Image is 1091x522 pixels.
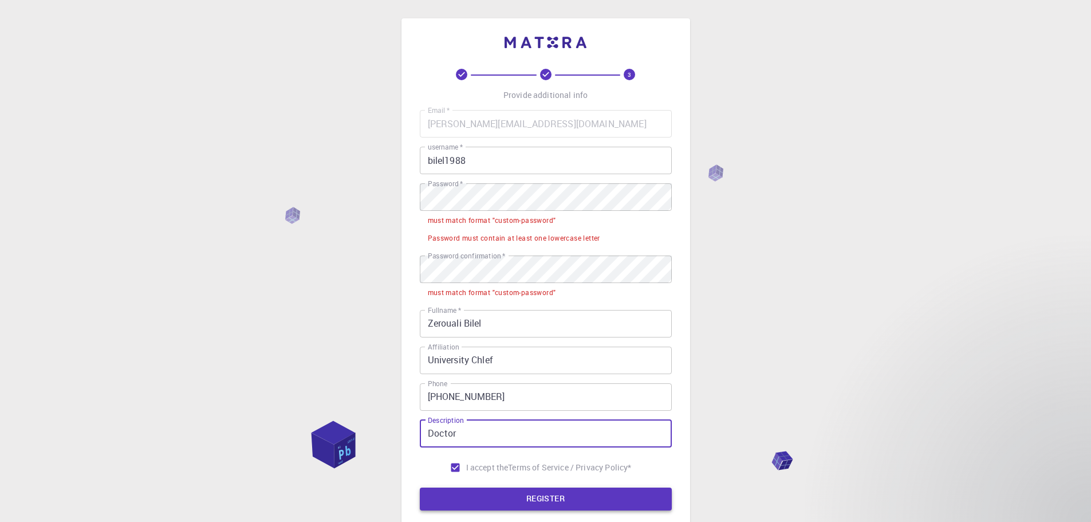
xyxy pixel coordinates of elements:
div: Password must contain at least one lowercase letter [428,233,600,244]
label: Description [428,415,464,425]
text: 3 [628,70,631,79]
div: must match format "custom-password" [428,287,556,299]
label: Affiliation [428,342,459,352]
a: Terms of Service / Privacy Policy* [508,462,631,473]
label: Fullname [428,305,461,315]
label: username [428,142,463,152]
label: Phone [428,379,447,388]
label: Password confirmation [428,251,505,261]
p: Terms of Service / Privacy Policy * [508,462,631,473]
button: REGISTER [420,488,672,511]
iframe: Intercom live chat [1052,483,1080,511]
p: Provide additional info [503,89,588,101]
label: Email [428,105,450,115]
div: must match format "custom-password" [428,215,556,226]
label: Password [428,179,463,189]
span: I accept the [466,462,509,473]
